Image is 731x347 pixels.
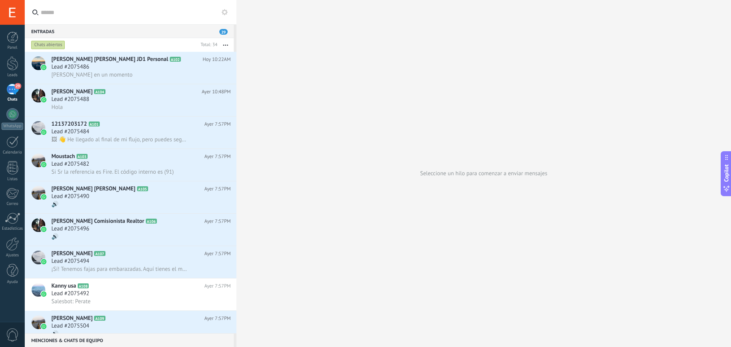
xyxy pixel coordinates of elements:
[25,214,236,246] a: avataricon[PERSON_NAME] Comisionista RealtorA106Ayer 7:57PMLead #2075496🔊
[204,282,231,290] span: Ayer 7:57PM
[41,291,46,297] img: icon
[25,333,234,347] div: Menciones & Chats de equipo
[204,217,231,225] span: Ayer 7:57PM
[41,194,46,200] img: icon
[170,57,181,62] span: A102
[2,280,24,285] div: Ayuda
[204,120,231,128] span: Ayer 7:57PM
[219,29,228,35] span: 29
[25,149,236,181] a: avatariconMoustachA103Ayer 7:57PMLead #2075482Si Sr la referencia es Fire. El código interno es (91)
[94,316,105,321] span: A109
[51,265,189,273] span: ¡Sí! Tenemos fajas para embarazadas. Aquí tienes el modelo recomendado de maternidad: - Faja de m...
[25,278,236,310] a: avatariconKanny usaA108Ayer 7:57PMLead #2075492Salesbot: Perate
[51,136,189,143] span: 🖼 👋 He llegado al final de mi flujo, pero puedes seguir chateando en esta conversación o reinicia...
[2,73,24,78] div: Leads
[25,311,236,343] a: avataricon[PERSON_NAME]A109Ayer 7:57PMLead #2075504🔊
[204,250,231,257] span: Ayer 7:57PM
[2,253,24,258] div: Ajustes
[204,153,231,160] span: Ayer 7:57PM
[217,38,234,52] button: Más
[2,123,23,130] div: WhatsApp
[204,185,231,193] span: Ayer 7:57PM
[723,164,730,182] span: Copilot
[77,154,88,159] span: A103
[41,259,46,264] img: icon
[203,56,231,63] span: Hoy 10:22AM
[41,227,46,232] img: icon
[51,322,89,330] span: Lead #2075504
[198,41,217,49] div: Total: 34
[51,88,93,96] span: [PERSON_NAME]
[2,177,24,182] div: Listas
[41,130,46,135] img: icon
[51,168,174,176] span: Si Sr la referencia es Fire. El código interno es (91)
[51,298,91,305] span: Salesbot: Perate
[41,65,46,70] img: icon
[51,250,93,257] span: [PERSON_NAME]
[25,84,236,116] a: avataricon[PERSON_NAME]A104Ayer 10:48PMLead #2075488Hola
[41,162,46,167] img: icon
[51,160,89,168] span: Lead #2075482
[14,83,21,89] span: 29
[137,186,148,191] span: A105
[94,89,105,94] span: A104
[51,71,132,78] span: [PERSON_NAME] en un momento
[2,150,24,155] div: Calendario
[25,24,234,38] div: Entradas
[146,219,157,224] span: A106
[51,96,89,103] span: Lead #2075488
[51,185,136,193] span: [PERSON_NAME] [PERSON_NAME]
[51,104,63,111] span: Hola
[51,225,89,233] span: Lead #2075496
[51,290,89,297] span: Lead #2075492
[51,120,87,128] span: 12137203172
[25,52,236,84] a: avataricon[PERSON_NAME] [PERSON_NAME] JD1 PersonalA102Hoy 10:22AMLead #2075486[PERSON_NAME] en un...
[89,122,100,126] span: A101
[2,45,24,50] div: Panel
[51,193,89,200] span: Lead #2075490
[51,63,89,71] span: Lead #2075486
[41,324,46,329] img: icon
[204,315,231,322] span: Ayer 7:57PM
[78,283,89,288] span: A108
[51,128,89,136] span: Lead #2075484
[51,257,89,265] span: Lead #2075494
[25,181,236,213] a: avataricon[PERSON_NAME] [PERSON_NAME]A105Ayer 7:57PMLead #2075490🔊
[25,246,236,278] a: avataricon[PERSON_NAME]A107Ayer 7:57PMLead #2075494¡Sí! Tenemos fajas para embarazadas. Aquí tien...
[51,56,168,63] span: [PERSON_NAME] [PERSON_NAME] JD1 Personal
[51,201,59,208] span: 🔊
[94,251,105,256] span: A107
[51,153,75,160] span: Moustach
[51,282,76,290] span: Kanny usa
[51,315,93,322] span: [PERSON_NAME]
[2,201,24,206] div: Correo
[31,40,65,50] div: Chats abiertos
[51,217,144,225] span: [PERSON_NAME] Comisionista Realtor
[41,97,46,102] img: icon
[51,330,59,337] span: 🔊
[25,117,236,149] a: avataricon12137203172A101Ayer 7:57PMLead #2075484🖼 👋 He llegado al final de mi flujo, pero puedes...
[2,97,24,102] div: Chats
[51,233,59,240] span: 🔊
[2,226,24,231] div: Estadísticas
[202,88,231,96] span: Ayer 10:48PM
